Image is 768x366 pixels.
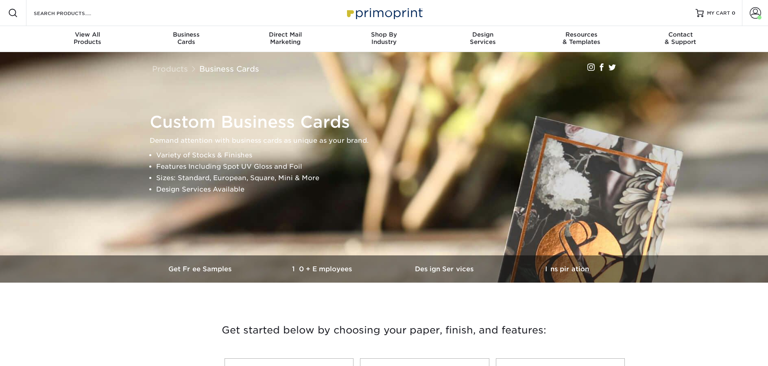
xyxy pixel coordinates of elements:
[150,135,626,146] p: Demand attention with business cards as unique as your brand.
[38,31,137,46] div: Products
[335,26,434,52] a: Shop ByIndustry
[707,10,730,17] span: MY CART
[532,31,631,46] div: & Templates
[156,150,626,161] li: Variety of Stocks & Finishes
[433,26,532,52] a: DesignServices
[137,31,236,38] span: Business
[262,265,384,273] h3: 10+ Employees
[384,255,506,283] a: Design Services
[140,255,262,283] a: Get Free Samples
[156,161,626,172] li: Features Including Spot UV Gloss and Foil
[732,10,735,16] span: 0
[631,31,730,46] div: & Support
[433,31,532,38] span: Design
[33,8,112,18] input: SEARCH PRODUCTS.....
[532,31,631,38] span: Resources
[140,265,262,273] h3: Get Free Samples
[506,265,628,273] h3: Inspiration
[137,31,236,46] div: Cards
[384,265,506,273] h3: Design Services
[156,172,626,184] li: Sizes: Standard, European, Square, Mini & More
[433,31,532,46] div: Services
[532,26,631,52] a: Resources& Templates
[236,26,335,52] a: Direct MailMarketing
[236,31,335,46] div: Marketing
[146,312,622,349] h3: Get started below by choosing your paper, finish, and features:
[137,26,236,52] a: BusinessCards
[335,31,434,38] span: Shop By
[236,31,335,38] span: Direct Mail
[199,64,259,73] a: Business Cards
[38,26,137,52] a: View AllProducts
[262,255,384,283] a: 10+ Employees
[343,4,425,22] img: Primoprint
[152,64,188,73] a: Products
[156,184,626,195] li: Design Services Available
[38,31,137,38] span: View All
[631,26,730,52] a: Contact& Support
[631,31,730,38] span: Contact
[506,255,628,283] a: Inspiration
[150,112,626,132] h1: Custom Business Cards
[335,31,434,46] div: Industry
